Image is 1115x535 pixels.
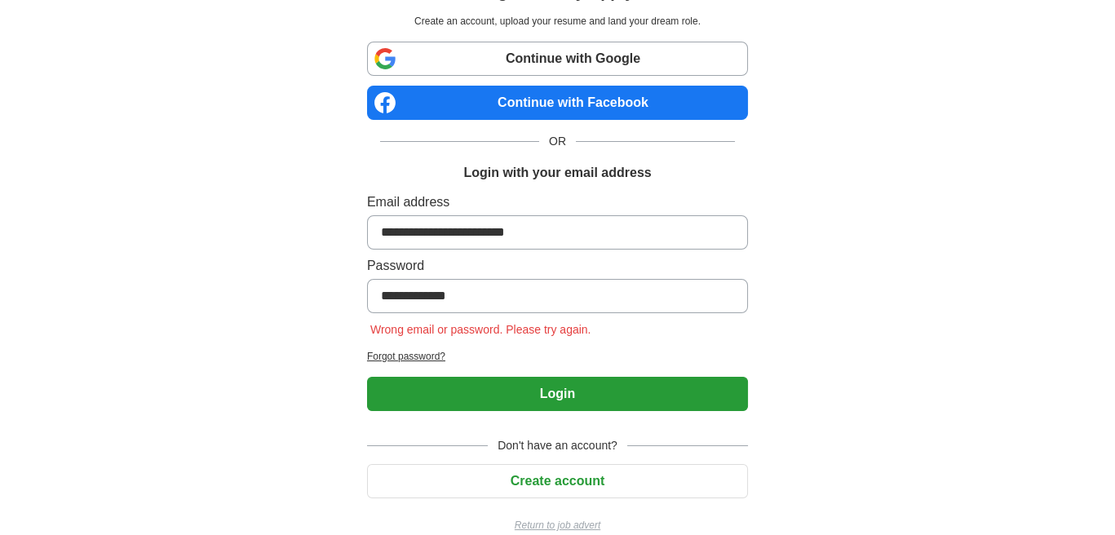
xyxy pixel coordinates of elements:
label: Email address [367,192,748,212]
a: Continue with Google [367,42,748,76]
span: Wrong email or password. Please try again. [367,323,595,336]
a: Continue with Facebook [367,86,748,120]
span: Don't have an account? [488,437,627,454]
button: Login [367,377,748,411]
a: Forgot password? [367,349,748,364]
a: Return to job advert [367,518,748,533]
button: Create account [367,464,748,498]
a: Create account [367,474,748,488]
h1: Login with your email address [463,163,651,183]
label: Password [367,256,748,276]
p: Create an account, upload your resume and land your dream role. [370,14,745,29]
span: OR [539,133,576,150]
